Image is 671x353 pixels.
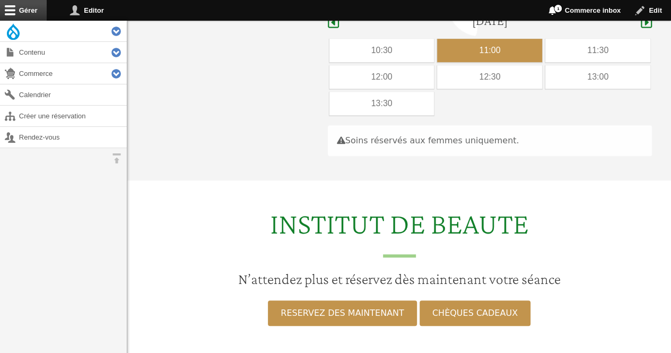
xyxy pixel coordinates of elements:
[554,4,562,13] span: 1
[106,148,127,169] button: Orientation horizontale
[328,125,652,156] div: Soins réservés aux femmes uniquement.
[268,300,416,326] a: RESERVEZ DES MAINTENANT
[329,92,434,115] div: 13:30
[420,300,530,326] a: CHÈQUES CADEAUX
[437,39,542,62] div: 11:00
[329,65,434,89] div: 12:00
[437,65,542,89] div: 12:30
[545,39,650,62] div: 11:30
[329,39,434,62] div: 10:30
[472,13,508,29] h4: [DATE]
[134,270,665,288] h3: N’attendez plus et réservez dès maintenant votre séance
[134,206,665,257] h2: INSTITUT DE BEAUTE
[545,65,650,89] div: 13:00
